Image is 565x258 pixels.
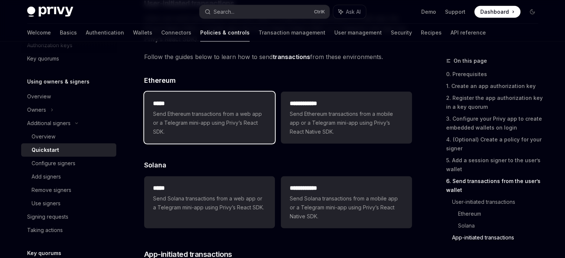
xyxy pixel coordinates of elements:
span: Dashboard [480,8,509,16]
a: Key quorums [21,52,116,65]
a: Ethereum [458,208,544,220]
a: Connectors [161,24,191,42]
a: 4. (Optional) Create a policy for your signer [446,134,544,154]
a: Welcome [27,24,51,42]
a: API reference [451,24,486,42]
div: Key quorums [27,54,59,63]
div: Taking actions [27,226,63,235]
a: Security [391,24,412,42]
span: Send Ethereum transactions from a mobile app or a Telegram mini-app using Privy’s React Native SDK. [290,110,403,136]
span: Ethereum [144,75,176,85]
a: User management [334,24,382,42]
a: Add signers [21,170,116,183]
a: Overview [21,130,116,143]
a: App-initiated transactions [452,232,544,244]
button: Ask AI [333,5,366,19]
a: 2. Register the app authorization key in a key quorum [446,92,544,113]
span: Ctrl K [314,9,325,15]
a: Wallets [133,24,152,42]
div: Configure signers [32,159,75,168]
button: Search...CtrlK [199,5,329,19]
a: Overview [21,90,116,103]
a: Transaction management [259,24,325,42]
a: Quickstart [21,143,116,157]
a: **** **** **Send Solana transactions from a mobile app or a Telegram mini-app using Privy’s React... [281,176,412,228]
h5: Using owners & signers [27,77,90,86]
a: 6. Send transactions from the user’s wallet [446,175,544,196]
a: transactions [273,53,310,61]
div: Search... [214,7,234,16]
a: 3. Configure your Privy app to create embedded wallets on login [446,113,544,134]
span: On this page [454,56,487,65]
span: Send Ethereum transactions from a web app or a Telegram mini-app using Privy’s React SDK. [153,110,266,136]
a: Configure signers [21,157,116,170]
a: Support [445,8,465,16]
div: Additional signers [27,119,71,128]
div: Quickstart [32,146,59,154]
a: 5. Add a session signer to the user’s wallet [446,154,544,175]
div: Overview [32,132,55,141]
a: *****Send Ethereum transactions from a web app or a Telegram mini-app using Privy’s React SDK. [144,92,275,144]
span: Send Solana transactions from a web app or a Telegram mini-app using Privy’s React SDK. [153,194,266,212]
a: Remove signers [21,183,116,197]
div: Use signers [32,199,61,208]
span: Ask AI [346,8,361,16]
a: Solana [458,220,544,232]
div: Remove signers [32,186,71,195]
a: Recipes [421,24,442,42]
div: Owners [27,105,46,114]
a: **** **** **Send Ethereum transactions from a mobile app or a Telegram mini-app using Privy’s Rea... [281,92,412,144]
a: Basics [60,24,77,42]
div: Overview [27,92,51,101]
a: 0. Prerequisites [446,68,544,80]
button: Toggle dark mode [526,6,538,18]
div: Signing requests [27,212,68,221]
a: Demo [421,8,436,16]
a: User-initiated transactions [452,196,544,208]
a: 1. Create an app authorization key [446,80,544,92]
a: Dashboard [474,6,520,18]
a: Signing requests [21,210,116,223]
span: Follow the guides below to learn how to send from these environments. [144,52,412,62]
a: Taking actions [21,223,116,237]
img: dark logo [27,7,73,17]
span: Solana [144,160,166,170]
h5: Key quorums [27,249,61,258]
a: Policies & controls [200,24,250,42]
a: Use signers [21,197,116,210]
a: *****Send Solana transactions from a web app or a Telegram mini-app using Privy’s React SDK. [144,176,275,228]
a: Authentication [86,24,124,42]
div: Add signers [32,172,61,181]
span: Send Solana transactions from a mobile app or a Telegram mini-app using Privy’s React Native SDK. [290,194,403,221]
